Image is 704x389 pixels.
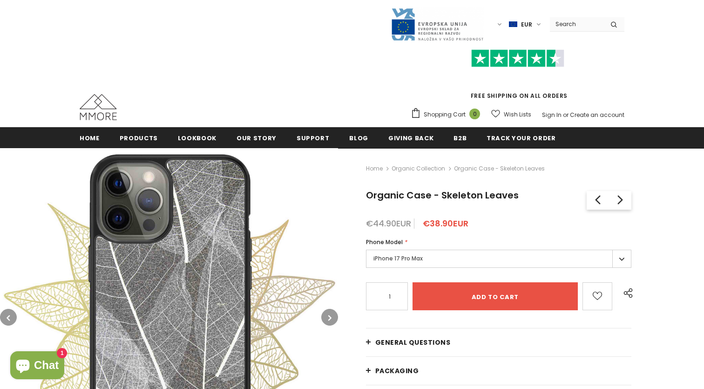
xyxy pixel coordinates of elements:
[120,127,158,148] a: Products
[297,127,330,148] a: support
[469,109,480,119] span: 0
[454,163,545,174] span: Organic Case - Skeleton Leaves
[388,127,433,148] a: Giving back
[454,134,467,143] span: B2B
[349,134,368,143] span: Blog
[423,218,468,229] span: €38.90EUR
[375,366,419,375] span: PACKAGING
[542,111,562,119] a: Sign In
[349,127,368,148] a: Blog
[366,163,383,174] a: Home
[471,49,564,68] img: Trust Pilot Stars
[570,111,624,119] a: Create an account
[297,134,330,143] span: support
[550,17,603,31] input: Search Site
[504,110,531,119] span: Wish Lists
[366,238,403,246] span: Phone Model
[237,134,277,143] span: Our Story
[80,127,100,148] a: Home
[391,7,484,41] img: Javni Razpis
[366,328,631,356] a: General Questions
[178,134,217,143] span: Lookbook
[237,127,277,148] a: Our Story
[487,134,555,143] span: Track your order
[391,20,484,28] a: Javni Razpis
[80,94,117,120] img: MMORE Cases
[491,106,531,123] a: Wish Lists
[388,134,433,143] span: Giving back
[366,218,411,229] span: €44.90EUR
[411,108,485,122] a: Shopping Cart 0
[392,164,445,172] a: Organic Collection
[413,282,578,310] input: Add to cart
[366,357,631,385] a: PACKAGING
[454,127,467,148] a: B2B
[411,54,624,100] span: FREE SHIPPING ON ALL ORDERS
[366,189,519,202] span: Organic Case - Skeleton Leaves
[375,338,451,347] span: General Questions
[178,127,217,148] a: Lookbook
[424,110,466,119] span: Shopping Cart
[521,20,532,29] span: EUR
[411,67,624,91] iframe: Customer reviews powered by Trustpilot
[563,111,569,119] span: or
[487,127,555,148] a: Track your order
[7,351,67,382] inbox-online-store-chat: Shopify online store chat
[120,134,158,143] span: Products
[80,134,100,143] span: Home
[366,250,631,268] label: iPhone 17 Pro Max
